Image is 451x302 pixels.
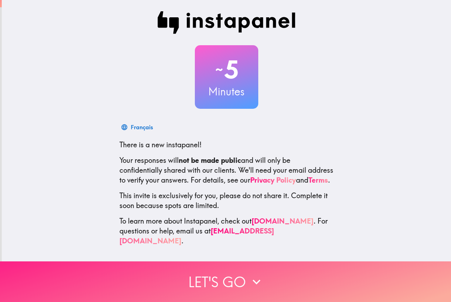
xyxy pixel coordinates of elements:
[119,120,156,134] button: Français
[195,55,258,84] h2: 5
[119,216,334,246] p: To learn more about Instapanel, check out . For questions or help, email us at .
[308,176,328,184] a: Terms
[157,11,296,34] img: Instapanel
[119,140,202,149] span: There is a new instapanel!
[195,84,258,99] h3: Minutes
[119,155,334,185] p: Your responses will and will only be confidentially shared with our clients. We'll need your emai...
[214,59,224,80] span: ~
[252,217,314,225] a: [DOMAIN_NAME]
[179,156,241,165] b: not be made public
[119,191,334,211] p: This invite is exclusively for you, please do not share it. Complete it soon because spots are li...
[131,122,153,132] div: Français
[119,226,274,245] a: [EMAIL_ADDRESS][DOMAIN_NAME]
[250,176,296,184] a: Privacy Policy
